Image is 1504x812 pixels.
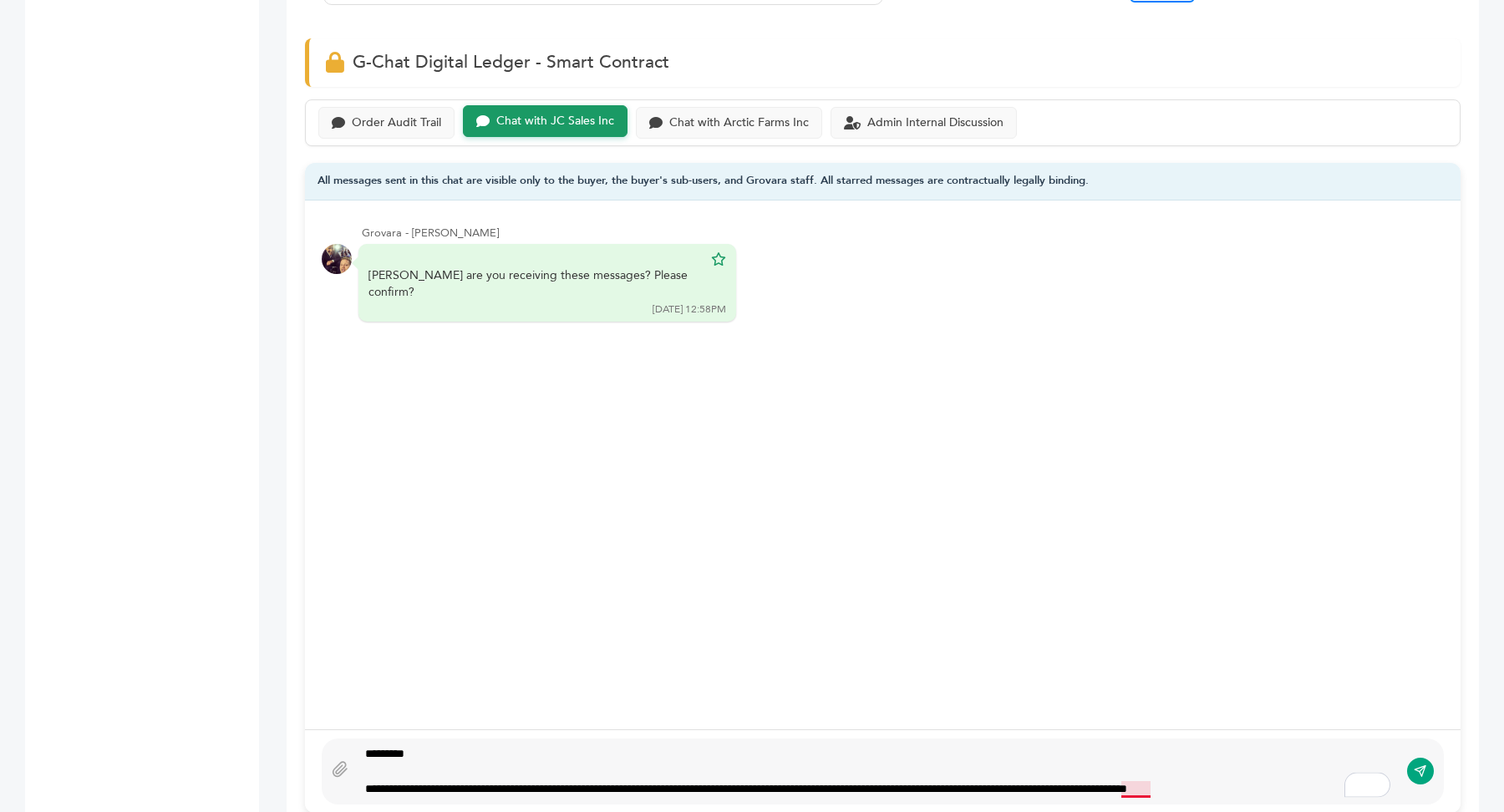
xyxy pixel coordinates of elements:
[368,267,703,300] div: [PERSON_NAME] are you receiving these messages? Please confirm?
[357,745,1399,798] div: To enrich screen reader interactions, please activate Accessibility in Grammarly extension settings
[305,163,1461,200] div: All messages sent in this chat are visible only to the buyer, the buyer's sub-users, and Grovara ...
[653,302,726,317] div: [DATE] 12:58PM
[353,50,669,74] span: G-Chat Digital Ledger - Smart Contract
[352,116,441,130] div: Order Audit Trail
[496,114,614,129] div: Chat with JC Sales Inc
[362,226,1444,241] div: Grovara - [PERSON_NAME]
[867,116,1004,130] div: Admin Internal Discussion
[669,116,809,130] div: Chat with Arctic Farms Inc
